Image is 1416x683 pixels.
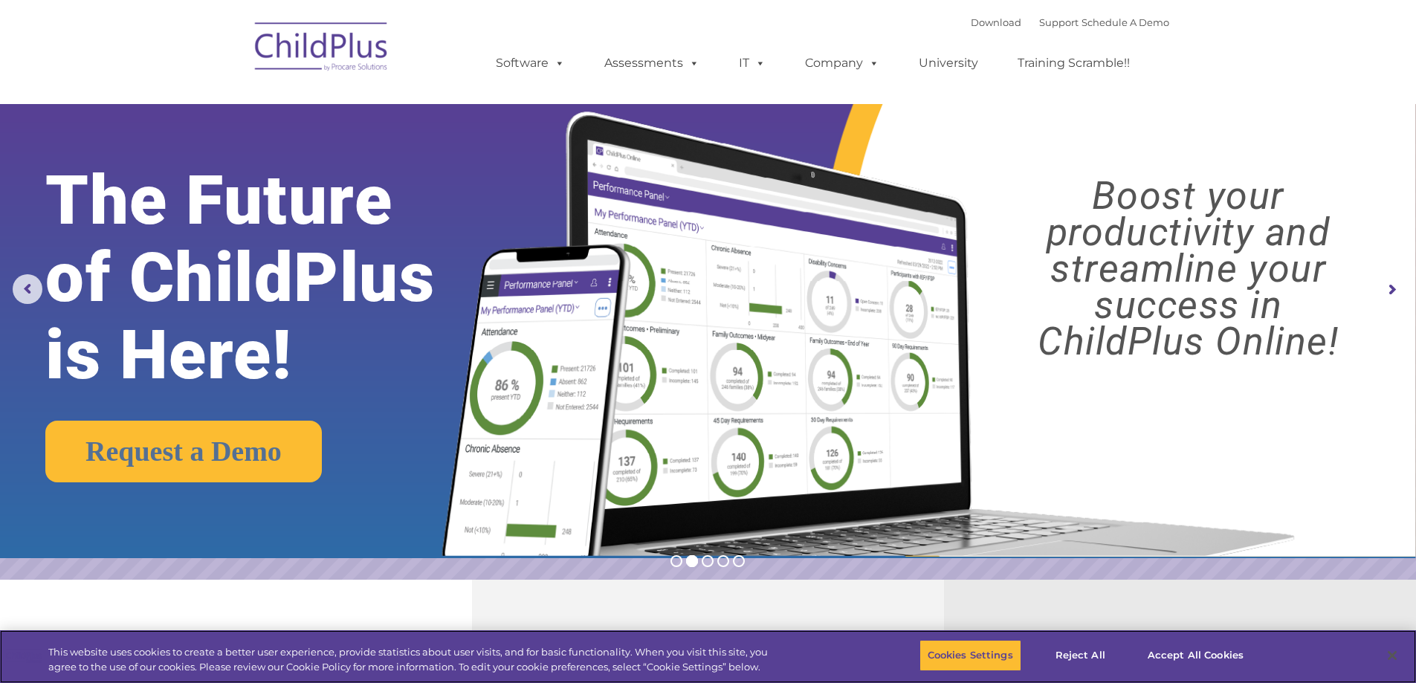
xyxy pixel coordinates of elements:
[48,645,779,674] div: This website uses cookies to create a better user experience, provide statistics about user visit...
[45,421,322,482] a: Request a Demo
[1034,640,1127,671] button: Reject All
[207,98,252,109] span: Last name
[971,16,1169,28] font: |
[1376,639,1409,672] button: Close
[589,48,714,78] a: Assessments
[724,48,780,78] a: IT
[1082,16,1169,28] a: Schedule A Demo
[1139,640,1252,671] button: Accept All Cookies
[45,162,497,394] rs-layer: The Future of ChildPlus is Here!
[790,48,894,78] a: Company
[248,12,396,86] img: ChildPlus by Procare Solutions
[1003,48,1145,78] a: Training Scramble!!
[904,48,993,78] a: University
[1039,16,1079,28] a: Support
[919,640,1021,671] button: Cookies Settings
[207,159,270,170] span: Phone number
[971,16,1021,28] a: Download
[978,178,1398,360] rs-layer: Boost your productivity and streamline your success in ChildPlus Online!
[481,48,580,78] a: Software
